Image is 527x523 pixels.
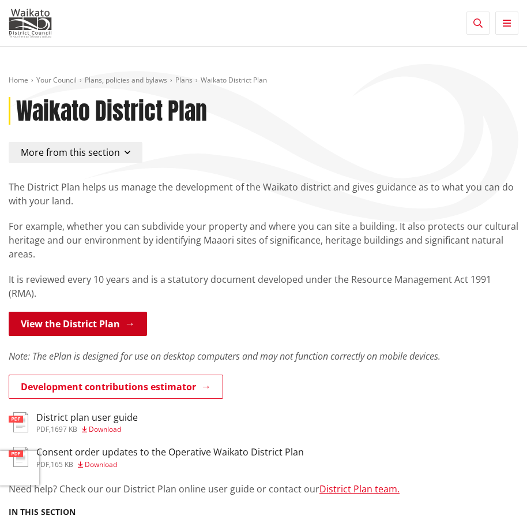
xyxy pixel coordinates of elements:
[51,460,73,469] span: 165 KB
[9,75,28,85] a: Home
[9,412,28,432] img: document-pdf.svg
[201,75,267,85] span: Waikato District Plan
[36,75,77,85] a: Your Council
[36,460,49,469] span: pdf
[21,146,120,159] span: More from this section
[9,375,223,399] a: Development contributions estimator
[474,475,515,516] iframe: Messenger Launcher
[36,426,138,433] div: ,
[9,447,28,467] img: document-pdf.svg
[9,447,304,468] a: Consent order updates to the Operative Waikato District Plan pdf,165 KB Download
[51,424,77,434] span: 1697 KB
[9,142,142,163] button: More from this section
[85,460,117,469] span: Download
[36,461,304,468] div: ,
[36,424,49,434] span: pdf
[9,412,138,433] a: District plan user guide pdf,1697 KB Download
[16,97,207,125] h1: Waikato District Plan
[89,424,121,434] span: Download
[85,75,167,85] a: Plans, policies and bylaws
[9,350,441,363] em: Note: The ePlan is designed for use on desktop computers and may not function correctly on mobile...
[9,219,518,261] p: For example, whether you can subdivide your property and where you can site a building. It also p...
[9,312,147,336] a: View the District Plan
[9,482,518,496] p: Need help? Check our our District Plan online user guide or contact our
[9,76,518,85] nav: breadcrumb
[9,272,518,300] p: It is reviewed every 10 years and is a statutory document developed under the Resource Management...
[175,75,193,85] a: Plans
[36,412,138,423] h3: District plan user guide
[36,447,304,458] h3: Consent order updates to the Operative Waikato District Plan
[9,507,76,517] h5: In this section
[9,9,52,38] img: Waikato District Council - Te Kaunihera aa Takiwaa o Waikato
[319,483,400,495] a: District Plan team.
[9,180,518,208] p: The District Plan helps us manage the development of the Waikato district and gives guidance as t...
